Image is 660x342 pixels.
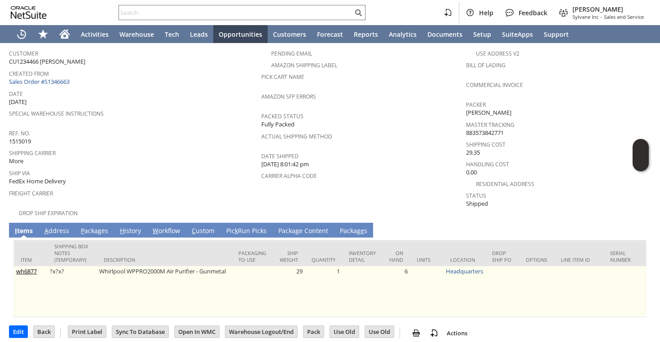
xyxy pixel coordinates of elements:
a: SuiteApps [497,25,538,43]
a: Ref. No. [9,130,30,137]
a: Setup [468,25,497,43]
input: Open In WMC [175,326,219,338]
a: Tech [159,25,185,43]
input: Search [119,7,353,18]
span: Support [544,30,569,39]
div: Ship Weight [280,250,298,263]
a: Pick Cart Name [261,73,304,81]
a: Customer [9,50,38,57]
a: Package Content [276,226,330,236]
span: Feedback [519,9,547,17]
span: 29.35 [466,148,480,157]
a: Customers [268,25,312,43]
input: Use Old [365,326,394,338]
a: Shipping Carrier [9,149,56,157]
div: Serial Number [610,250,646,263]
span: Customers [273,30,306,39]
span: P [81,226,84,235]
a: Documents [422,25,468,43]
iframe: Click here to launch Oracle Guided Learning Help Panel [633,139,649,171]
span: g [295,226,299,235]
div: On Hand [389,250,403,263]
div: Location [450,256,479,263]
td: 1 [305,266,342,317]
input: Use Old [330,326,359,338]
a: Status [466,192,486,199]
a: Amazon Shipping Label [271,61,337,69]
a: Headquarters [446,267,483,275]
div: Quantity [312,256,335,263]
div: Description [104,256,225,263]
span: Forecast [317,30,343,39]
div: Inventory Detail [349,250,376,263]
a: Special Warehouse Instructions [9,110,104,117]
svg: Home [59,29,70,39]
span: 883573842771 [466,129,504,137]
img: print.svg [411,328,422,338]
a: Handling Cost [466,160,509,168]
a: Carrier Alpha Code [261,172,317,180]
svg: Recent Records [16,29,27,39]
span: Oracle Guided Learning Widget. To move around, please hold and drag [633,156,649,172]
span: Sales and Service [604,13,644,20]
a: Custom [189,226,217,236]
span: 0.00 [466,168,477,177]
span: Tech [165,30,179,39]
a: Actual Shipping Method [261,133,332,140]
a: Use Address V2 [476,50,519,57]
div: Item [21,256,41,263]
input: Edit [9,326,27,338]
a: Unrolled view on [635,225,646,235]
svg: Search [353,7,364,18]
input: Sync To Database [112,326,168,338]
span: Reports [354,30,378,39]
a: Drop Ship Expiration [19,209,78,217]
a: Ship Via [9,169,30,177]
a: wh6877 [16,267,37,275]
span: SuiteApps [502,30,533,39]
span: Sylvane Inc [572,13,598,20]
a: Created From [9,70,49,78]
a: Support [538,25,574,43]
td: Whirlpool WPPRO2000M Air Purifier - Gunmetal [97,266,232,317]
span: W [153,226,158,235]
span: e [361,226,364,235]
div: Shortcuts [32,25,54,43]
div: Packaging to Use [238,250,266,263]
a: Address [42,226,71,236]
img: add-record.svg [429,328,440,338]
a: PickRun Picks [224,226,269,236]
input: Back [34,326,54,338]
span: I [15,226,17,235]
div: Units [417,256,437,263]
a: Date [9,90,23,98]
span: C [192,226,196,235]
a: Residential Address [476,180,534,188]
span: [DATE] 8:01:42 pm [261,160,309,169]
td: 29 [273,266,305,317]
a: Packed Status [261,113,304,120]
a: Recent Records [11,25,32,43]
a: Leads [185,25,213,43]
a: Warehouse [114,25,159,43]
span: 1515019 [9,137,31,146]
a: Sales Order #S1346663 [9,78,72,86]
span: Setup [473,30,491,39]
span: k [235,226,238,235]
a: History [118,226,143,236]
span: Opportunities [219,30,262,39]
span: FedEx Home Delivery [9,177,66,186]
a: Home [54,25,75,43]
span: Activities [81,30,109,39]
a: Packages [338,226,370,236]
div: Options [526,256,547,263]
a: Pending Email [271,50,312,57]
a: Opportunities [213,25,268,43]
div: Drop Ship PO [492,250,512,263]
a: Activities [75,25,114,43]
span: [PERSON_NAME] [466,108,511,117]
a: Actions [443,329,471,337]
a: Reports [348,25,383,43]
span: Fully Packed [261,120,295,129]
svg: logo [11,6,47,19]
